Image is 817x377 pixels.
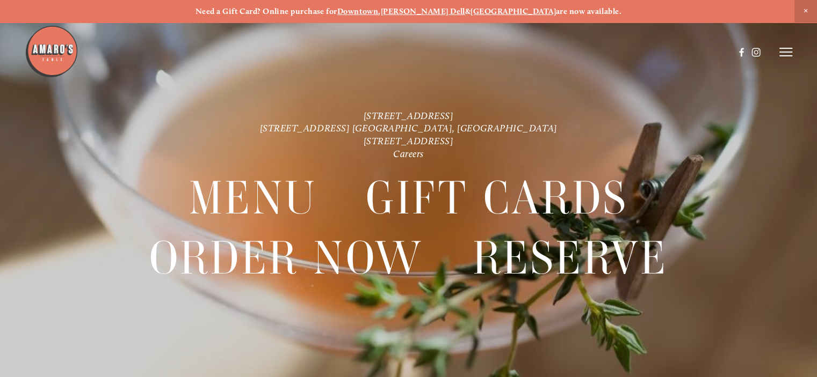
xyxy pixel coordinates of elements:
[465,6,471,16] strong: &
[149,228,424,287] a: Order Now
[189,168,317,227] a: Menu
[472,228,668,287] a: Reserve
[393,148,424,160] a: Careers
[366,168,628,227] a: Gift Cards
[556,6,621,16] strong: are now available.
[260,122,558,134] a: [STREET_ADDRESS] [GEOGRAPHIC_DATA], [GEOGRAPHIC_DATA]
[471,6,556,16] a: [GEOGRAPHIC_DATA]
[364,135,454,147] a: [STREET_ADDRESS]
[25,25,78,78] img: Amaro's Table
[196,6,337,16] strong: Need a Gift Card? Online purchase for
[364,109,454,121] a: [STREET_ADDRESS]
[381,6,465,16] a: [PERSON_NAME] Dell
[378,6,380,16] strong: ,
[337,6,379,16] a: Downtown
